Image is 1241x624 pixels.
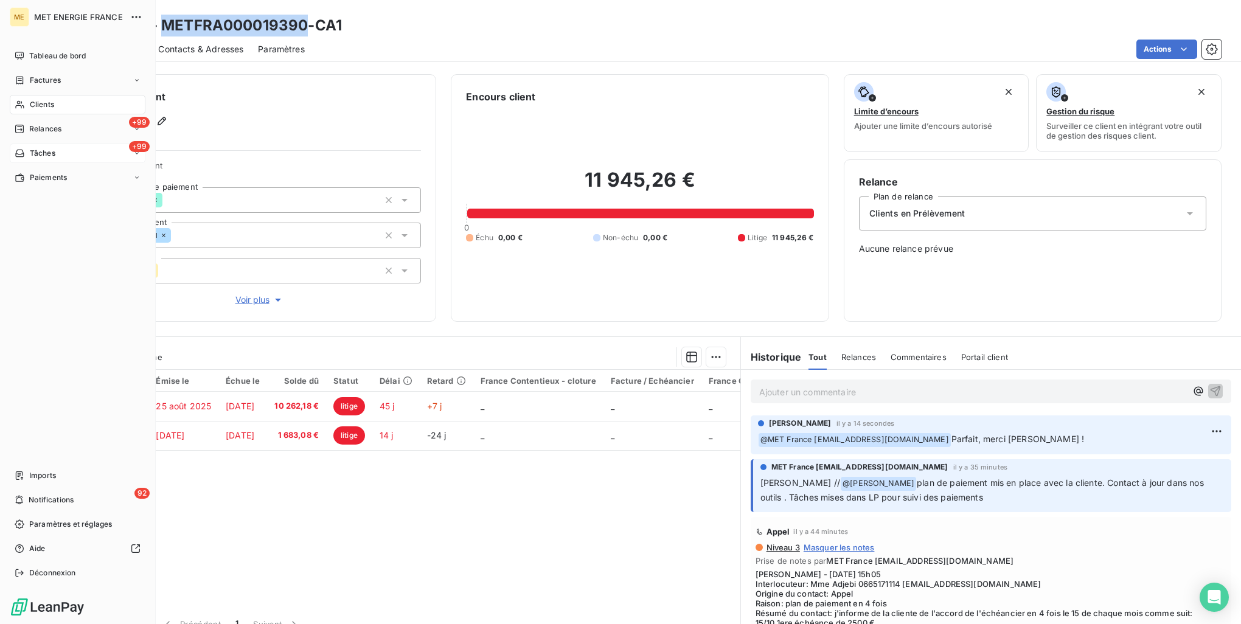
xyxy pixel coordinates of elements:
span: Paiements [30,172,67,183]
div: France Contentieux - ouverture [709,376,835,386]
span: Propriétés Client [98,161,421,178]
div: ME [10,7,29,27]
div: Statut [333,376,365,386]
span: Tâches [30,148,55,159]
span: Portail client [961,352,1008,362]
span: Imports [29,470,56,481]
div: Délai [380,376,412,386]
span: Clients en Prélèvement [869,207,965,220]
span: 10 262,18 € [274,400,319,412]
button: Gestion du risqueSurveiller ce client en intégrant votre outil de gestion des risques client. [1036,74,1222,152]
span: 1 683,08 € [274,429,319,442]
input: Ajouter une valeur [158,265,168,276]
h6: Encours client [466,89,535,104]
button: Limite d’encoursAjouter une limite d’encours autorisé [844,74,1029,152]
span: 0,00 € [498,232,523,243]
button: Voir plus [98,293,421,307]
span: Paramètres et réglages [29,519,112,530]
div: Échue le [226,376,260,386]
span: @ MET France [EMAIL_ADDRESS][DOMAIN_NAME] [759,433,951,447]
span: 25 août 2025 [156,401,211,411]
div: Solde dû [274,376,319,386]
input: Ajouter une valeur [162,195,172,206]
span: Litige [748,232,767,243]
span: Voir plus [235,294,284,306]
span: il y a 35 minutes [953,463,1008,471]
span: _ [481,430,484,440]
span: Relances [841,352,876,362]
span: MET France [EMAIL_ADDRESS][DOMAIN_NAME] [771,462,948,473]
span: Parfait, merci [PERSON_NAME] ! [951,434,1085,444]
span: Notifications [29,494,74,505]
span: Niveau 3 [765,543,800,552]
span: _ [611,430,614,440]
span: +99 [129,117,150,128]
div: Facture / Echéancier [611,376,694,386]
span: _ [481,401,484,411]
span: 0,00 € [643,232,667,243]
span: Déconnexion [29,567,76,578]
span: _ [709,401,712,411]
span: Limite d’encours [854,106,919,116]
span: Contacts & Adresses [158,43,243,55]
h6: Relance [859,175,1206,189]
span: Aucune relance prévue [859,243,1206,255]
div: Émise le [156,376,211,386]
span: MET France [EMAIL_ADDRESS][DOMAIN_NAME] [826,556,1013,566]
span: _ [611,401,614,411]
span: Ajouter une limite d’encours autorisé [854,121,992,131]
span: Aide [29,543,46,554]
span: Tout [808,352,827,362]
button: Actions [1136,40,1197,59]
span: litige [333,397,365,415]
span: @ [PERSON_NAME] [841,477,916,491]
span: +99 [129,141,150,152]
a: Aide [10,539,145,558]
span: Surveiller ce client en intégrant votre outil de gestion des risques client. [1046,121,1211,140]
input: Ajouter une valeur [171,230,181,241]
span: Échu [476,232,493,243]
span: Relances [29,123,61,134]
span: 14 j [380,430,394,440]
span: -24 j [427,430,447,440]
span: Factures [30,75,61,86]
span: [DATE] [226,430,254,440]
h3: LOSK - METFRA000019390-CA1 [107,15,342,36]
span: 11 945,26 € [772,232,814,243]
span: Gestion du risque [1046,106,1114,116]
span: [PERSON_NAME] [769,418,832,429]
span: 45 j [380,401,395,411]
span: il y a 14 secondes [836,420,895,427]
span: Prise de notes par [756,556,1226,566]
span: Clients [30,99,54,110]
span: il y a 44 minutes [793,528,848,535]
span: [PERSON_NAME] // [760,477,840,488]
div: Retard [427,376,466,386]
span: Non-échu [603,232,638,243]
span: Tableau de bord [29,50,86,61]
span: [DATE] [226,401,254,411]
span: [DATE] [156,430,184,440]
span: Paramètres [258,43,305,55]
div: France Contentieux - cloture [481,376,596,386]
span: litige [333,426,365,445]
img: Logo LeanPay [10,597,85,617]
span: Appel [766,527,790,536]
span: Masquer les notes [804,543,875,552]
h6: Informations client [74,89,421,104]
div: Open Intercom Messenger [1200,583,1229,612]
span: +7 j [427,401,442,411]
span: 0 [464,223,469,232]
span: _ [709,430,712,440]
span: MET ENERGIE FRANCE [34,12,123,22]
span: Commentaires [891,352,947,362]
span: 92 [134,488,150,499]
h2: 11 945,26 € [466,168,813,204]
h6: Historique [741,350,802,364]
span: plan de paiement mis en place avec la cliente. Contact à jour dans nos outils . Tâches mises dans... [760,477,1206,502]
